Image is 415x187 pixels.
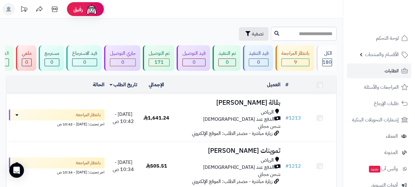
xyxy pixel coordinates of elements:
a: قيد التوصيل 0 [175,45,211,71]
img: ai-face.png [85,3,98,15]
h3: بقالة [PERSON_NAME] [175,99,280,106]
span: [DATE] - 10:42 ص [113,111,134,125]
a: لوحة التحكم [347,31,411,46]
span: 171 [155,59,164,66]
span: الأقسام والمنتجات [365,50,399,59]
a: قيد الاسترجاع 0 [65,45,103,71]
span: زيارة مباشرة - مصدر الطلب: الموقع الإلكتروني [192,178,272,185]
button: تصفية [239,27,268,41]
span: لوحة التحكم [376,34,399,43]
span: 9 [294,59,297,66]
span: الرياض [261,157,274,164]
div: الكل [322,50,332,57]
span: # [285,114,289,122]
a: الحالة [93,81,104,88]
a: تاريخ الطلب [110,81,138,88]
a: المراجعات والأسئلة [347,80,411,95]
span: طلبات الإرجاع [374,99,399,108]
div: اخر تحديث: [DATE] - 10:42 ص [9,120,104,127]
span: 0 [121,59,124,66]
div: 0 [45,59,59,66]
div: قيد التوصيل [182,50,206,57]
span: بانتظار المراجعة [76,112,101,118]
div: قيد الاسترجاع [72,50,97,57]
a: مسترجع 0 [37,45,65,71]
div: تم التنفيذ [218,50,236,57]
img: logo-2.png [373,17,409,30]
span: 1,641.24 [143,114,169,122]
a: # [285,81,288,88]
span: 0 [226,59,229,66]
span: إشعارات التحويلات البنكية [352,116,399,124]
a: العميل [267,81,280,88]
span: جديد [369,166,380,173]
div: قيد التنفيذ [249,50,268,57]
span: الدفع عند [DEMOGRAPHIC_DATA] [203,116,274,123]
a: جاري التوصيل 0 [103,45,142,71]
span: الطلبات [385,67,399,75]
span: رفيق [73,6,83,13]
span: 0 [50,59,53,66]
a: الطلبات [347,63,411,78]
div: 0 [183,59,205,66]
span: 505.51 [146,162,167,170]
div: مسترجع [45,50,59,57]
span: [DATE] - 10:34 ص [113,159,134,173]
a: بانتظار المراجعة 9 [274,45,315,71]
span: شحن مجاني [258,171,280,178]
span: # [285,162,289,170]
span: زيارة مباشرة - مصدر الطلب: الموقع الإلكتروني [192,130,272,137]
span: 0 [25,59,28,66]
div: بانتظار المراجعة [281,50,309,57]
span: 0 [83,59,86,66]
span: الدفع عند [DEMOGRAPHIC_DATA] [203,164,274,171]
a: إشعارات التحويلات البنكية [347,112,411,127]
div: تم التوصيل [149,50,170,57]
a: طلبات الإرجاع [347,96,411,111]
span: المراجعات والأسئلة [364,83,399,91]
a: الإجمالي [149,81,164,88]
span: المدونة [384,148,398,157]
div: 0 [249,59,268,66]
a: وآتس آبجديد [347,161,411,176]
a: تم التنفيذ 0 [211,45,242,71]
a: المدونة [347,145,411,160]
a: قيد التنفيذ 0 [242,45,274,71]
a: تحديثات المنصة [16,3,32,17]
a: العملاء [347,129,411,144]
a: #1213 [285,114,301,122]
a: ملغي 0 [15,45,37,71]
div: 0 [22,59,31,66]
div: اخر تحديث: [DATE] - 10:34 ص [9,169,104,175]
div: 0 [110,59,135,66]
div: 171 [149,59,169,66]
h3: تموينات [PERSON_NAME] [175,147,280,154]
a: #1212 [285,162,301,170]
div: Open Intercom Messenger [9,163,24,178]
span: 0 [193,59,196,66]
div: جاري التوصيل [110,50,136,57]
span: تصفية [252,30,264,38]
span: بانتظار المراجعة [76,160,101,166]
div: 0 [219,59,236,66]
a: تم التوصيل 171 [142,45,175,71]
div: ملغي [22,50,32,57]
span: وآتس آب [368,165,398,173]
span: العملاء [386,132,398,140]
div: 9 [282,59,309,66]
span: 0 [257,59,260,66]
span: شحن مجاني [258,123,280,130]
div: 0 [72,59,97,66]
span: 180 [323,59,332,66]
span: الرياض [261,109,274,116]
a: الكل180 [315,45,338,71]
